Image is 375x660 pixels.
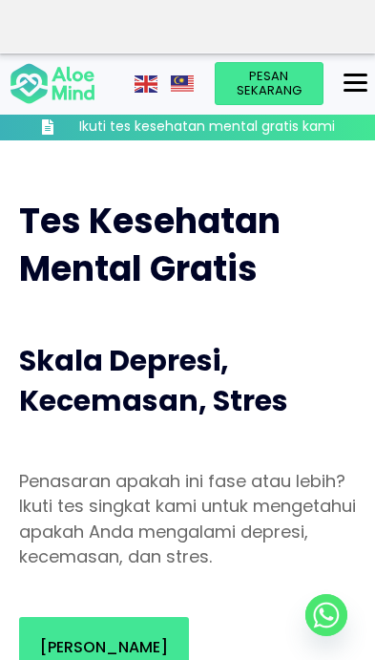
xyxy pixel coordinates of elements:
[171,74,196,93] a: Malay
[10,62,95,106] img: Logo Pikiran Lidah Buaya
[19,197,281,293] font: Tes Kesehatan Mental Gratis
[135,75,157,93] img: en
[135,74,159,93] a: English
[171,75,194,93] img: ms
[305,594,347,636] a: WhatsApp
[40,636,168,658] font: [PERSON_NAME]
[79,117,335,136] font: Ikuti tes kesehatan mental gratis kami
[19,117,356,137] a: Ikuti tes kesehatan mental gratis kami
[19,469,356,567] font: Penasaran apakah ini fase atau lebih? Ikuti tes singkat kami untuk mengetahui apakah Anda mengala...
[19,340,288,421] font: Skala Depresi, Kecemasan, Stres
[336,67,375,99] button: Menu
[215,62,323,105] a: Pesan Sekarang
[237,67,302,100] font: Pesan Sekarang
